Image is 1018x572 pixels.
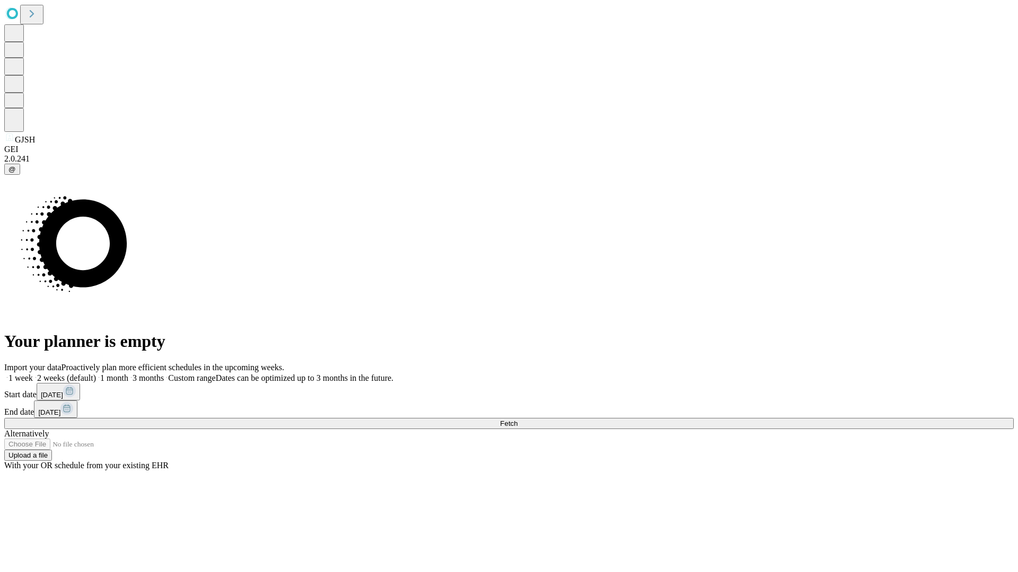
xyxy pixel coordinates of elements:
span: 1 week [8,373,33,382]
span: Alternatively [4,429,49,438]
button: [DATE] [37,383,80,400]
button: @ [4,164,20,175]
div: 2.0.241 [4,154,1014,164]
span: With your OR schedule from your existing EHR [4,461,169,470]
button: Fetch [4,418,1014,429]
h1: Your planner is empty [4,332,1014,351]
span: Dates can be optimized up to 3 months in the future. [216,373,393,382]
div: GEI [4,145,1014,154]
span: Custom range [168,373,215,382]
span: [DATE] [41,391,63,399]
span: [DATE] [38,408,60,416]
span: 1 month [100,373,128,382]
span: GJSH [15,135,35,144]
span: Import your data [4,363,62,372]
span: 2 weeks (default) [37,373,96,382]
span: Fetch [500,419,517,427]
div: End date [4,400,1014,418]
span: 3 months [133,373,164,382]
button: Upload a file [4,450,52,461]
span: @ [8,165,16,173]
span: Proactively plan more efficient schedules in the upcoming weeks. [62,363,284,372]
div: Start date [4,383,1014,400]
button: [DATE] [34,400,77,418]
